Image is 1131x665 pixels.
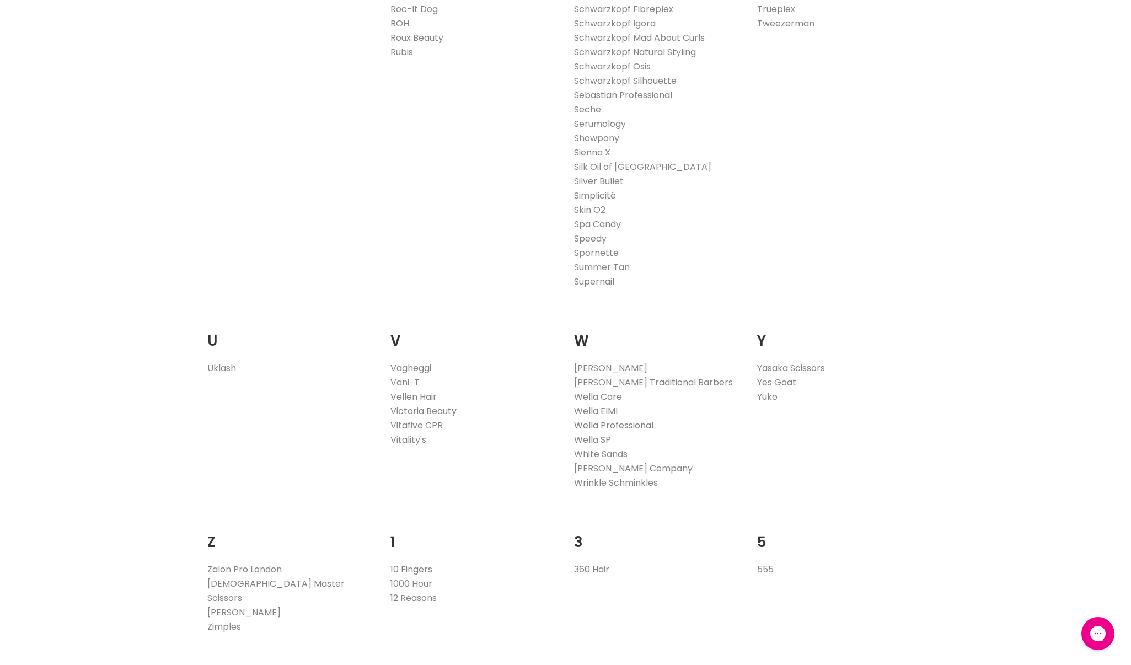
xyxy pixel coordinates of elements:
[390,563,432,576] a: 10 Fingers
[1076,613,1120,654] iframe: Gorgias live chat messenger
[574,376,733,389] a: [PERSON_NAME] Traditional Barbers
[574,3,673,15] a: Schwarzkopf Fibreplex
[207,315,374,352] h2: U
[574,476,658,489] a: Wrinkle Schminkles
[390,433,426,446] a: Vitality's
[574,103,601,116] a: Seche
[757,563,774,576] a: 555
[390,315,558,352] h2: V
[757,362,825,374] a: Yasaka Scissors
[574,89,672,101] a: Sebastian Professional
[390,577,432,590] a: 1000 Hour
[757,17,814,30] a: Tweezerman
[574,31,705,44] a: Schwarzkopf Mad About Curls
[574,232,607,245] a: Speedy
[207,620,241,633] a: Zimples
[757,390,778,403] a: Yuko
[207,362,236,374] a: Uklash
[574,132,619,144] a: Showpony
[390,390,437,403] a: Vellen Hair
[574,315,741,352] h2: W
[574,563,609,576] a: 360 Hair
[574,390,622,403] a: Wella Care
[574,146,610,159] a: Sienna X
[390,3,438,15] a: Roc-It Dog
[574,60,651,73] a: Schwarzkopf Osis
[574,46,696,58] a: Schwarzkopf Natural Styling
[574,275,614,288] a: Supernail
[390,31,443,44] a: Roux Beauty
[574,261,630,273] a: Summer Tan
[757,315,924,352] h2: Y
[390,362,431,374] a: Vagheggi
[207,517,374,554] h2: Z
[574,433,611,446] a: Wella SP
[574,419,653,432] a: Wella Professional
[574,203,605,216] a: Skin O2
[757,3,795,15] a: Trueplex
[390,17,409,30] a: ROH
[390,376,420,389] a: Vani-T
[574,160,711,173] a: Silk Oil of [GEOGRAPHIC_DATA]
[390,46,413,58] a: Rubis
[574,246,619,259] a: Spornette
[207,577,345,604] a: [DEMOGRAPHIC_DATA] Master Scissors
[574,405,618,417] a: Wella EIMI
[574,462,693,475] a: [PERSON_NAME] Company
[574,517,741,554] h2: 3
[207,563,282,576] a: Zalon Pro London
[574,17,656,30] a: Schwarzkopf Igora
[390,419,443,432] a: Vitafive CPR
[207,606,281,619] a: [PERSON_NAME]
[757,517,924,554] h2: 5
[757,376,796,389] a: Yes Goat
[390,592,437,604] a: 12 Reasons
[574,448,628,460] a: White Sands
[390,517,558,554] h2: 1
[574,189,616,202] a: Simplicité
[574,362,647,374] a: [PERSON_NAME]
[574,218,621,230] a: Spa Candy
[390,405,457,417] a: Victoria Beauty
[574,175,624,187] a: Silver Bullet
[574,74,677,87] a: Schwarzkopf Silhouette
[574,117,626,130] a: Serumology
